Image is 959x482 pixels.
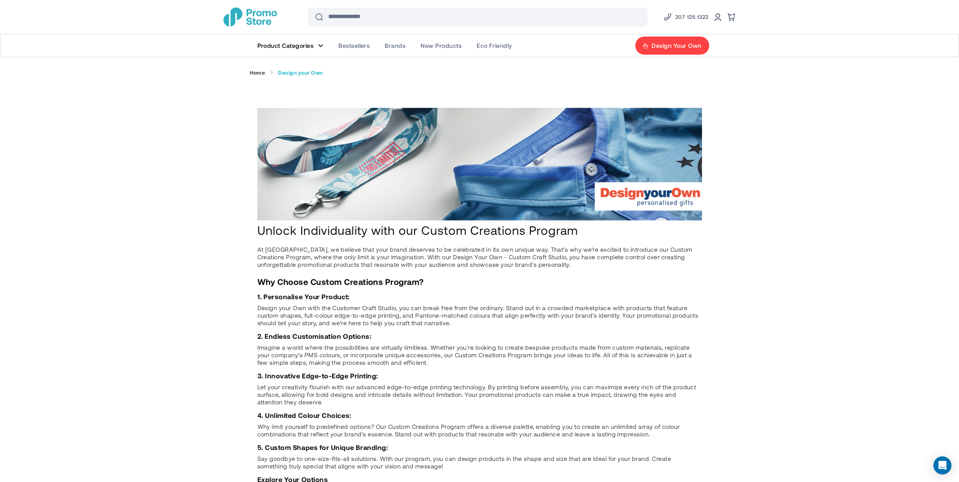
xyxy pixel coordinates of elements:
span: Design Your Own [652,42,701,49]
div: Open Intercom Messenger [933,456,951,474]
a: Product Categories [250,34,331,57]
span: Product Categories [257,42,314,49]
button: Search [310,8,328,26]
p: Let your creativity flourish with our advanced edge-to-edge printing technology. By printing befo... [257,383,702,406]
p: Imagine a world where the possibilities are virtually limitless. Whether you're looking to create... [257,344,702,366]
h2: Why Choose Custom Creations Program? [257,278,702,285]
span: Eco Friendly [477,42,512,49]
a: Home [250,69,265,76]
span: Brands [385,42,405,49]
p: At [GEOGRAPHIC_DATA], we believe that your brand deserves to be celebrated in its own unique way.... [257,246,702,268]
span: 207 125 1322 [675,12,709,21]
span: Bestsellers [338,42,370,49]
img: Promotional Merchandise [223,8,277,26]
a: Design Your Own [635,36,709,55]
h3: 1. Personalise Your Product: [257,293,702,300]
strong: Design your Own [278,69,323,76]
h3: 3. Innovative Edge-to-Edge Printing: [257,372,702,379]
p: Why limit yourself to predefined options? Our Custom Creations Program offers a diverse palette, ... [257,423,702,438]
h1: Unlock Individuality with our Custom Creations Program [257,222,702,238]
h3: 4. Unlimited Colour Choices: [257,412,702,419]
a: Phone [663,12,709,21]
a: Eco Friendly [469,34,520,57]
h3: 2. Endless Customisation Options: [257,332,702,340]
a: Brands [377,34,413,57]
h3: 5. Custom Shapes for Unique Branding: [257,444,702,451]
a: store logo [223,8,277,26]
a: Bestsellers [331,34,377,57]
p: Design your Own with the Customer Craft Studio, you can break free from the ordinary. Stand out i... [257,304,702,327]
a: New Products [413,34,469,57]
span: New Products [421,42,462,49]
p: Say goodbye to one-size-fits-all solutions. With our program, you can design products in the shap... [257,455,702,470]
